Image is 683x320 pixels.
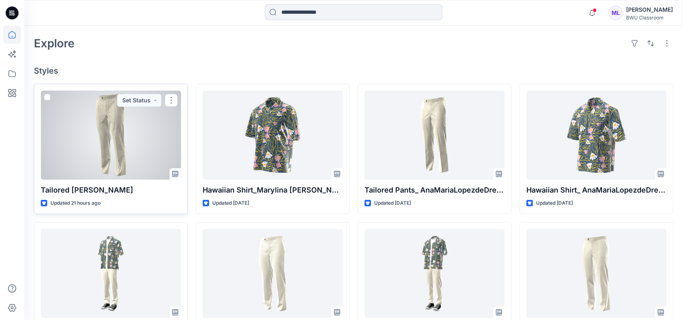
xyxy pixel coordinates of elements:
p: Tailored Pants_ AnaMariaLopezdeDreyer [365,184,505,196]
a: Tailored Pants_Regina Ng [526,229,666,318]
p: Tailored [PERSON_NAME] [41,184,181,196]
a: Outfit_Regina Ng [365,229,505,318]
p: Hawaiian Shirt_ AnaMariaLopezdeDreyer [526,184,666,196]
a: Tailored Pants_Marylina Klenk [41,91,181,180]
p: Updated [DATE] [212,199,249,208]
a: Outfit_Ayu Nabila [41,229,181,318]
p: Updated 21 hours ago [50,199,101,208]
a: Hawaiian Shirt_ AnaMariaLopezdeDreyer [526,91,666,180]
a: Hawaiian Shirt_Marylina Klenk [203,91,343,180]
div: ML [608,6,623,20]
div: [PERSON_NAME] [626,5,673,15]
a: Tailored Pants_Ayu Nabila [203,229,343,318]
p: Hawaiian Shirt_Marylina [PERSON_NAME] [203,184,343,196]
a: Tailored Pants_ AnaMariaLopezdeDreyer [365,91,505,180]
h2: Explore [34,37,75,50]
p: Updated [DATE] [536,199,573,208]
p: Updated [DATE] [374,199,411,208]
h4: Styles [34,66,673,76]
div: BWU Classroom [626,15,673,21]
